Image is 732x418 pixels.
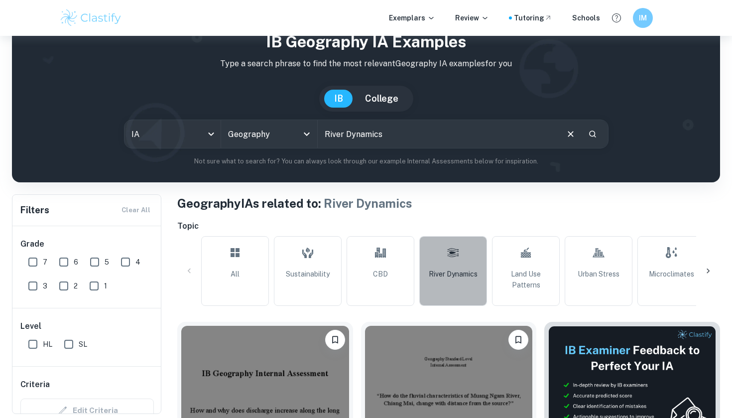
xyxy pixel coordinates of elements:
button: Search [584,126,601,142]
p: Type a search phrase to find the most relevant Geography IA examples for you [20,58,712,70]
span: River Dynamics [324,196,412,210]
button: IM [633,8,653,28]
h6: Filters [20,203,49,217]
h6: Criteria [20,379,50,391]
a: Schools [572,12,600,23]
button: IB [324,90,353,108]
span: 6 [74,257,78,268]
span: 5 [105,257,109,268]
h6: Grade [20,238,154,250]
p: Review [455,12,489,23]
span: 1 [104,280,107,291]
span: HL [43,339,52,350]
h6: Topic [177,220,720,232]
span: 7 [43,257,47,268]
span: River Dynamics [429,269,478,279]
button: College [355,90,408,108]
span: 4 [135,257,140,268]
span: 3 [43,280,47,291]
span: Sustainability [286,269,330,279]
span: SL [79,339,87,350]
p: Exemplars [389,12,435,23]
button: Bookmark [508,330,528,350]
span: CBD [373,269,388,279]
span: Urban Stress [578,269,619,279]
span: 2 [74,280,78,291]
button: Open [300,127,314,141]
span: Land Use Patterns [496,269,555,290]
a: Tutoring [514,12,552,23]
h1: IB Geography IA examples [20,30,712,54]
span: All [231,269,240,279]
div: IA [124,120,221,148]
h1: Geography IAs related to: [177,194,720,212]
input: E.g. pattern of land use, landscapes, urban sprawl... [318,120,557,148]
span: Microclimates [649,269,694,279]
h6: IM [637,12,649,23]
button: Help and Feedback [608,9,625,26]
button: Clear [561,125,580,143]
button: Bookmark [325,330,345,350]
p: Not sure what to search for? You can always look through our example Internal Assessments below f... [20,156,712,166]
img: Clastify logo [59,8,122,28]
h6: Level [20,320,154,332]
